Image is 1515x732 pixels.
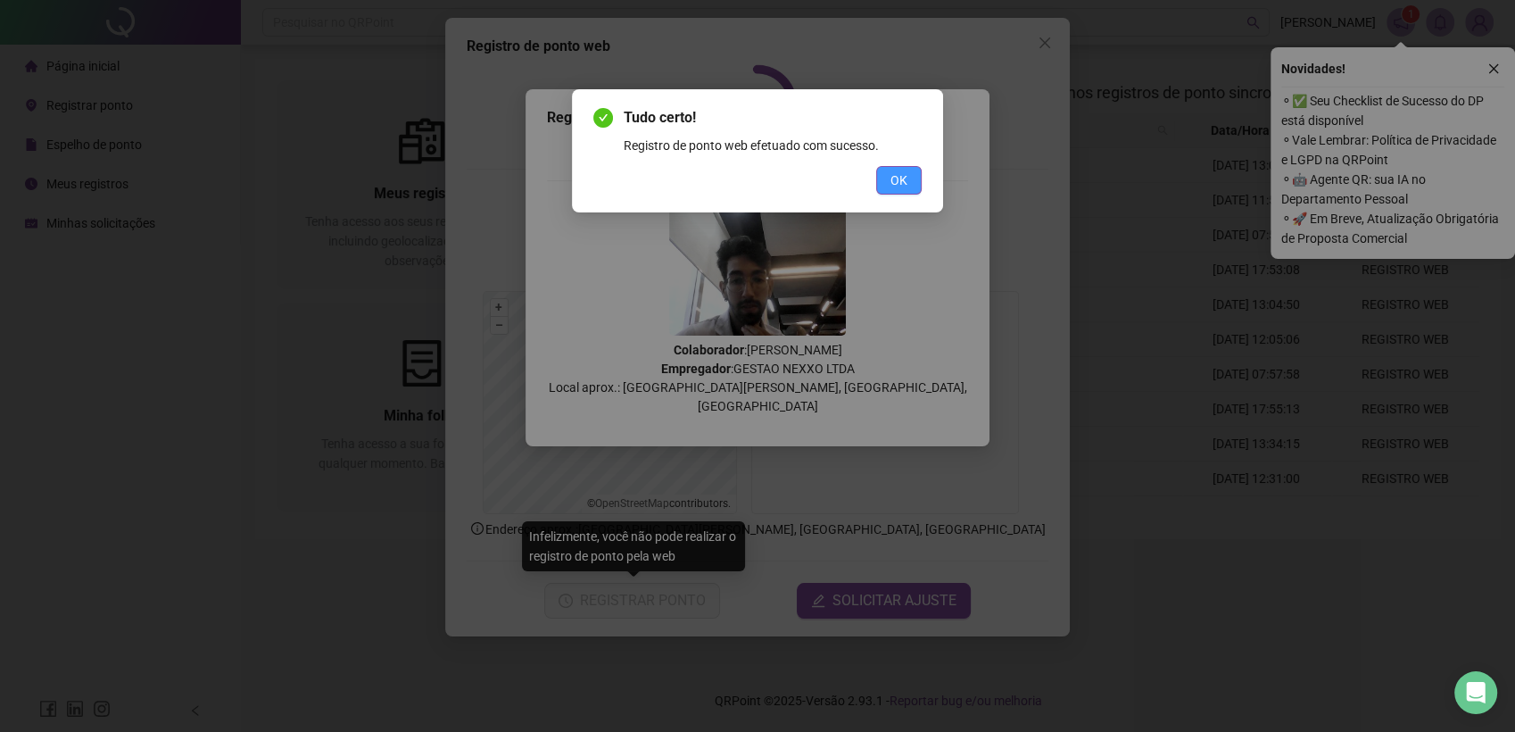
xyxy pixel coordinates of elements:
[624,107,922,129] span: Tudo certo!
[593,108,613,128] span: check-circle
[890,171,907,190] span: OK
[1454,671,1497,714] div: Open Intercom Messenger
[624,136,922,155] div: Registro de ponto web efetuado com sucesso.
[876,166,922,195] button: OK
